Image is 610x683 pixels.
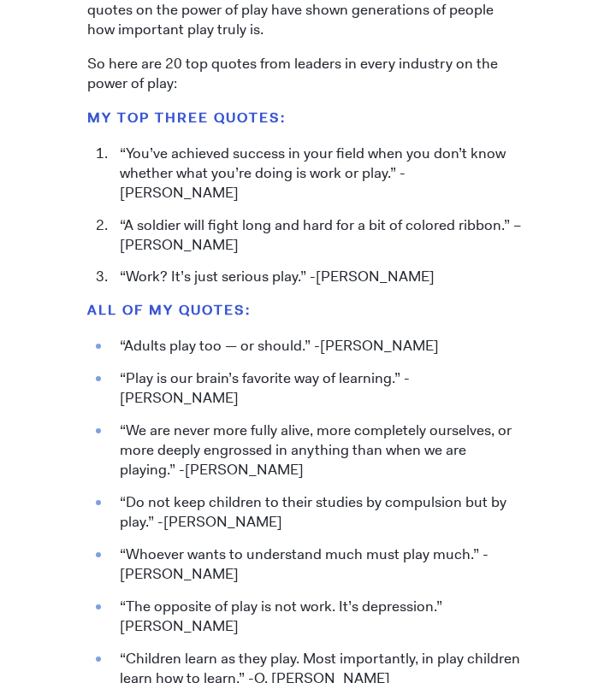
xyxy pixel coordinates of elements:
li: “Whoever wants to understand much must play much.” -[PERSON_NAME] [111,545,524,584]
li: “Adults play too — or should.” -[PERSON_NAME] [111,336,524,356]
strong: My top three QUOTES: [87,109,286,127]
li: “A soldier will fight long and hard for a bit of colored ribbon.” – [PERSON_NAME] [111,215,524,255]
li: “Do not keep children to their studies by compulsion but by play.” -[PERSON_NAME] [111,492,524,532]
li: “Play is our brain’s favorite way of learning.” -[PERSON_NAME] [111,368,524,408]
li: “The opposite of play is not work. It’s depression.” [PERSON_NAME] [111,597,524,636]
strong: All of my QUOTES: [87,301,251,319]
li: “We are never more fully alive, more completely ourselves, or more deeply engrossed in anything t... [111,421,524,480]
li: “You’ve achieved success in your field when you don’t know whether what you’re doing is work or p... [111,144,524,203]
span: So here are 20 top quotes from leaders in every industry on the power of play: [87,54,498,92]
li: “Work? It’s just serious play.” -[PERSON_NAME] [111,267,524,286]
